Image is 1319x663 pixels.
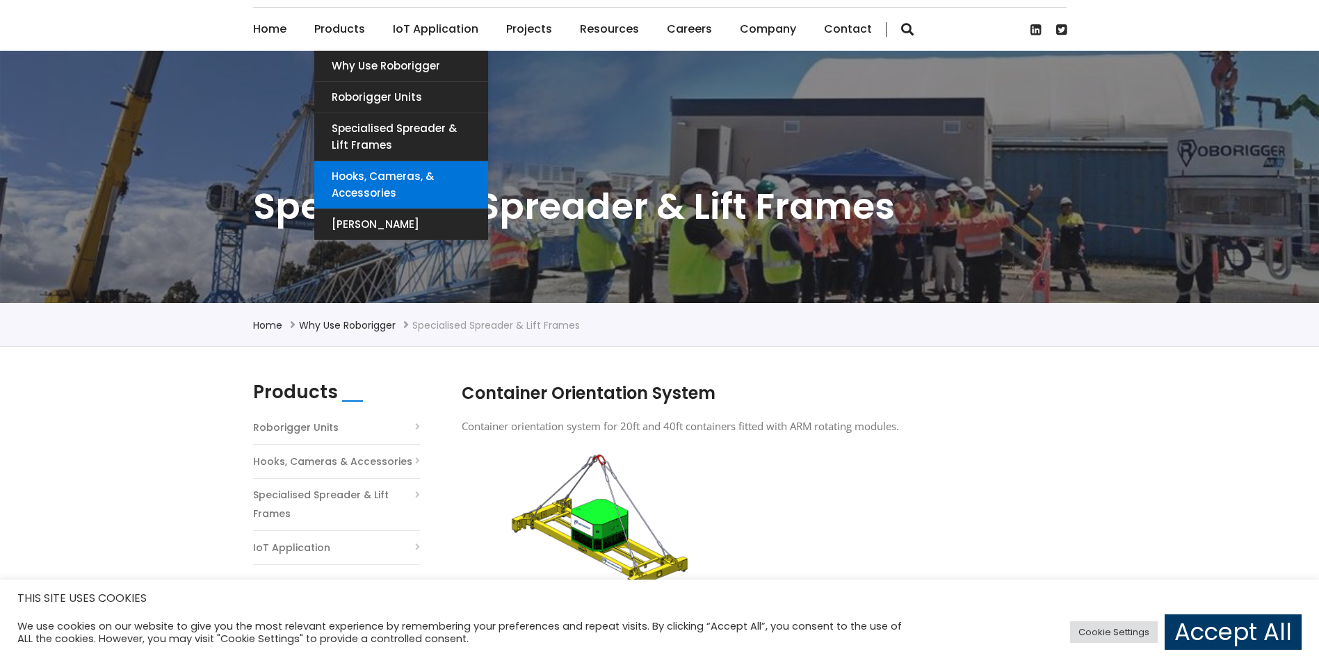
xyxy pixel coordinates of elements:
a: Home [253,8,286,51]
a: Careers [667,8,712,51]
a: Accept All [1165,614,1302,650]
a: Home [253,318,282,332]
a: IoT Application [393,8,478,51]
a: Projects [506,8,552,51]
h2: Products [253,382,338,403]
div: We use cookies on our website to give you the most relevant experience by remembering your prefer... [17,620,916,645]
h5: THIS SITE USES COOKIES [17,589,1302,607]
a: Hooks, Cameras, & Accessories [314,161,488,208]
a: [PERSON_NAME] [314,209,488,240]
h2: Container Orientation System [462,382,1046,405]
a: Specialised Spreader & Lift Frames [314,113,488,161]
a: Products [314,8,365,51]
a: Specialised Spreader & Lift Frames [253,486,420,523]
a: Hooks, Cameras & Accessories [253,452,412,471]
a: Why use Roborigger [299,318,396,332]
h1: Specialised Spreader & Lift Frames [253,183,1067,230]
a: Resources [580,8,639,51]
a: Roborigger Units [314,82,488,113]
li: Specialised Spreader & Lift Frames [412,317,580,334]
p: Container orientation system for 20ft and 40ft containers fitted with ARM rotating modules. [462,417,1046,436]
a: Company [740,8,796,51]
a: Contact [824,8,872,51]
a: Why use Roborigger [314,51,488,81]
a: IoT Application [253,539,330,557]
a: Roborigger Units [253,418,339,437]
a: Cookie Settings [1070,621,1158,643]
